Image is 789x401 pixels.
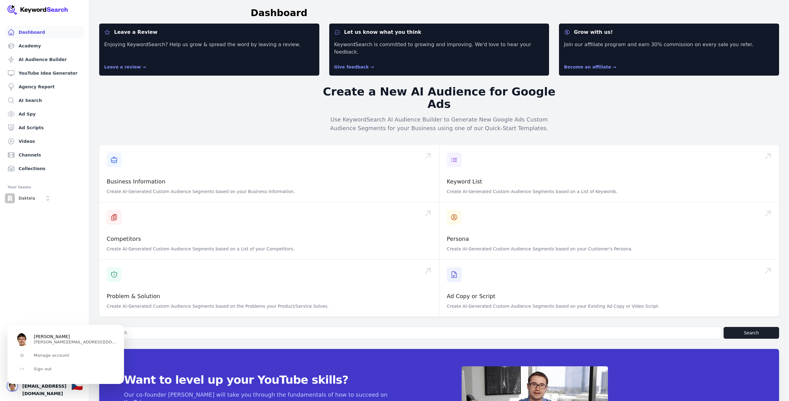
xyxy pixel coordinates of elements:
[34,353,69,358] span: Manage account
[34,339,116,344] p: [PERSON_NAME][EMAIL_ADDRESS][DOMAIN_NAME]
[5,135,84,148] a: Videos
[5,81,84,93] a: Agency Report
[320,86,558,110] h2: Create a New AI Audience for Google Ads
[7,381,17,391] img: Filip Musil
[71,381,83,392] div: 🇨🇿
[320,115,558,133] p: Use KeywordSearch AI Audience Builder to Generate New Google Ads Custom Audience Segments for you...
[142,64,146,69] span: →
[564,41,774,56] p: Join our affiliate program and earn 30% commission on every sale you refer.
[724,327,779,339] button: Search
[7,325,124,384] div: User button popover
[5,108,84,120] a: Ad Spy
[104,41,314,56] p: Enjoying KeywordSearch? Help us grow & spread the word by leaving a review.
[104,29,314,36] dt: Leave a Review
[5,67,84,79] a: YouTube Idea Generator
[5,121,84,134] a: Ad Scripts
[613,64,616,69] span: →
[334,64,374,69] a: Give feedback
[104,64,146,69] a: Leave a review
[7,5,68,15] img: Your Company
[334,29,544,36] dt: Let us know what you think
[5,26,84,38] a: Dashboard
[447,293,495,299] a: Ad Copy or Script
[5,53,84,66] a: AI Audience Builder
[15,333,29,346] img: Filip Musil
[5,193,53,203] button: Open organization switcher
[5,193,15,203] img: Daktela
[5,162,84,175] a: Collections
[564,64,616,69] a: Become an affiliate
[34,334,70,340] span: [PERSON_NAME]
[334,41,544,56] p: KeywordSearch is committed to growing and improving. We'd love to hear your feedback.
[34,367,52,372] span: Sign out
[19,196,35,201] p: Daktela
[107,178,165,185] a: Business Information
[7,381,17,391] button: Close user button
[564,29,774,36] dt: Grow with us!
[251,7,308,19] h1: Dashboard
[447,178,482,185] a: Keyword List
[22,375,66,397] span: [PERSON_NAME][EMAIL_ADDRESS][DOMAIN_NAME]
[107,236,141,242] a: Competitors
[124,374,412,386] span: Want to level up your YouTube skills?
[7,183,82,191] div: Your teams
[447,236,469,242] a: Persona
[107,293,160,299] a: Problem & Solution
[100,327,721,339] input: Search
[5,40,84,52] a: Academy
[5,94,84,107] a: AI Search
[5,149,84,161] a: Channels
[370,64,374,69] span: →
